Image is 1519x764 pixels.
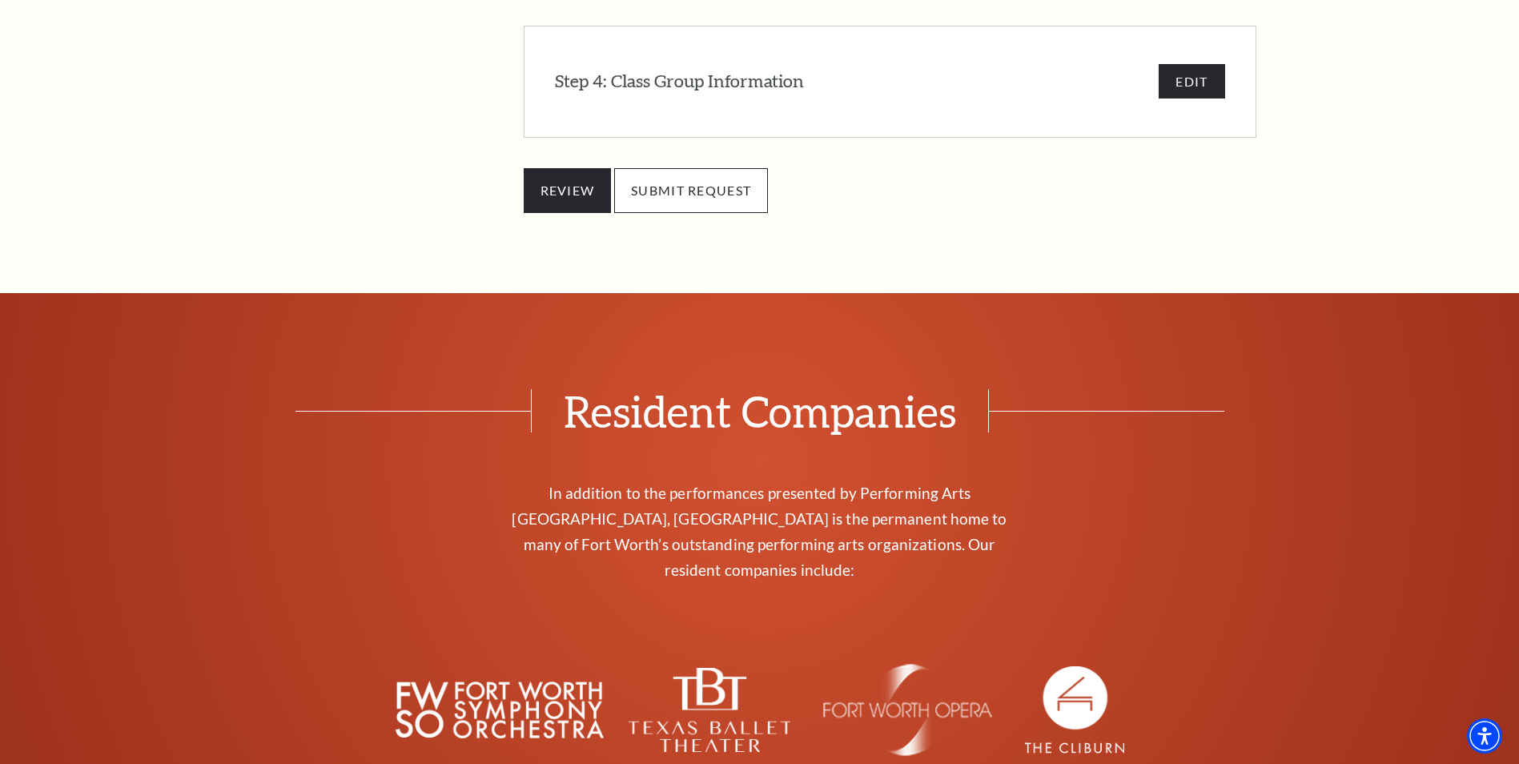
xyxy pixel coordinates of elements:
a: The image is completely blank or white. - open in a new tab [814,698,1001,717]
a: Logo of Texas Ballet Theater featuring the initials "TBT" above the full name in a clean, modern ... [628,698,790,717]
h3: Step 4: Class Group Information [555,69,804,94]
p: In addition to the performances presented by Performing Arts [GEOGRAPHIC_DATA], [GEOGRAPHIC_DATA]... [500,481,1020,583]
input: Button [614,168,768,213]
a: Logo featuring the text "FW Fort Worth Symphony Orchestra" in a bold, modern font. - open in a ne... [396,698,604,717]
span: Resident Companies [531,389,989,432]
input: REVIEW [524,168,612,213]
img: The image is completely blank with no visible content. [1025,666,1123,754]
img: Logo of Texas Ballet Theater featuring the initials "TBT" above the full name in a clean, modern ... [628,668,790,751]
button: EDIT [1159,64,1224,99]
img: Logo featuring the text "FW Fort Worth Symphony Orchestra" in a bold, modern font. [396,673,604,747]
div: Accessibility Menu [1467,718,1502,754]
img: The image is completely blank or white. [814,663,1001,757]
a: The image is completely blank with no visible content. - open in a new tab [1025,698,1123,717]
